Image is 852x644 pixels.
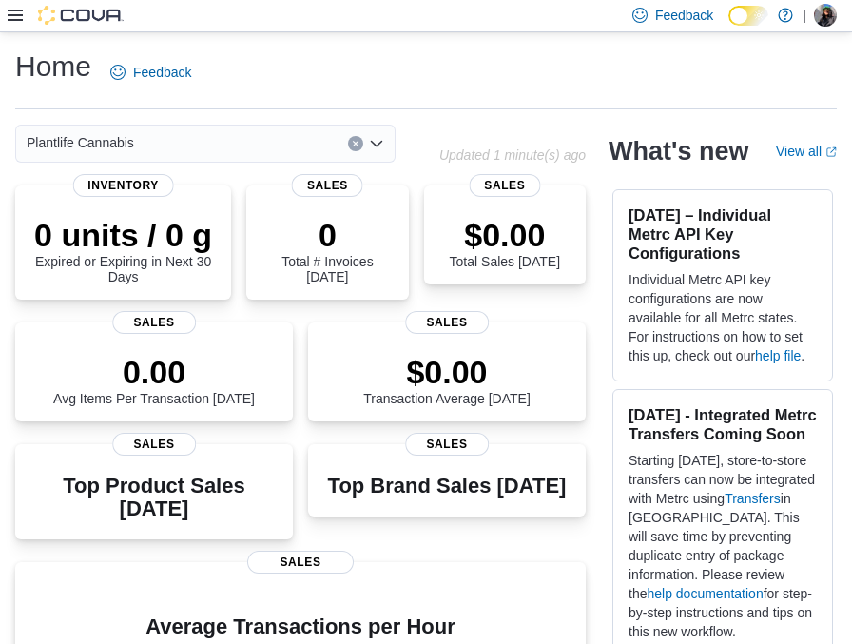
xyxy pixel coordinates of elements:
[72,174,174,197] span: Inventory
[328,475,567,498] h3: Top Brand Sales [DATE]
[609,136,748,166] h2: What's new
[825,146,837,158] svg: External link
[53,353,255,406] div: Avg Items Per Transaction [DATE]
[15,48,91,86] h1: Home
[629,405,817,443] h3: [DATE] - Integrated Metrc Transfers Coming Soon
[103,53,199,91] a: Feedback
[728,6,768,26] input: Dark Mode
[728,26,729,27] span: Dark Mode
[30,475,278,520] h3: Top Product Sales [DATE]
[647,586,763,601] a: help documentation
[629,270,817,365] p: Individual Metrc API key configurations are now available for all Metrc states. For instructions ...
[112,311,196,334] span: Sales
[439,147,586,163] p: Updated 1 minute(s) ago
[814,4,837,27] div: Vanessa Brown
[450,216,560,254] p: $0.00
[629,451,817,641] p: Starting [DATE], store-to-store transfers can now be integrated with Metrc using in [GEOGRAPHIC_D...
[133,63,191,82] span: Feedback
[348,136,363,151] button: Clear input
[30,216,216,254] p: 0 units / 0 g
[112,433,196,456] span: Sales
[30,615,571,638] h4: Average Transactions per Hour
[261,216,393,284] div: Total # Invoices [DATE]
[53,353,255,391] p: 0.00
[469,174,540,197] span: Sales
[363,353,531,391] p: $0.00
[755,348,801,363] a: help file
[38,6,124,25] img: Cova
[405,311,489,334] span: Sales
[725,491,781,506] a: Transfers
[629,205,817,263] h3: [DATE] – Individual Metrc API Key Configurations
[450,216,560,269] div: Total Sales [DATE]
[30,216,216,284] div: Expired or Expiring in Next 30 Days
[369,136,384,151] button: Open list of options
[803,4,806,27] p: |
[363,353,531,406] div: Transaction Average [DATE]
[27,131,134,154] span: Plantlife Cannabis
[261,216,393,254] p: 0
[247,551,354,574] span: Sales
[776,144,837,159] a: View allExternal link
[405,433,489,456] span: Sales
[292,174,363,197] span: Sales
[655,6,713,25] span: Feedback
